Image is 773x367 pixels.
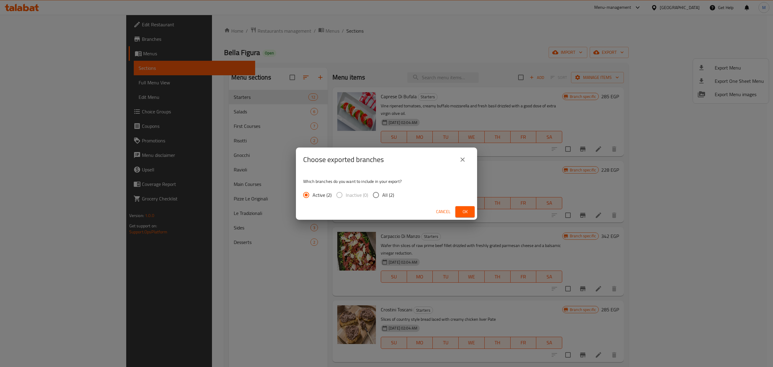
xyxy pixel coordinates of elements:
[313,191,332,199] span: Active (2)
[434,206,453,217] button: Cancel
[382,191,394,199] span: All (2)
[303,155,384,164] h2: Choose exported branches
[436,208,451,216] span: Cancel
[346,191,368,199] span: Inactive (0)
[455,152,470,167] button: close
[460,208,470,216] span: Ok
[303,178,470,184] p: Which branches do you want to include in your export?
[455,206,475,217] button: Ok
